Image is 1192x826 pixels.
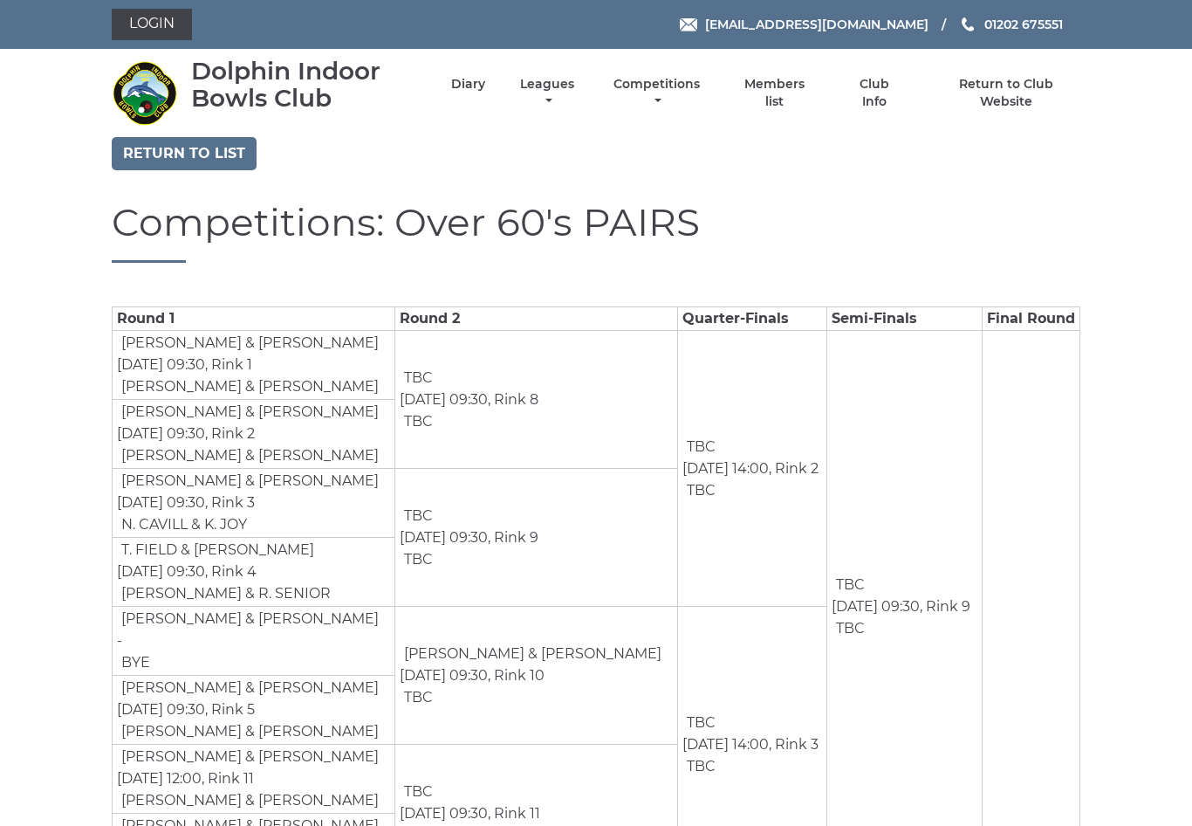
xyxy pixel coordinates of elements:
img: Email [680,18,697,31]
td: Round 1 [113,307,395,331]
a: Email [EMAIL_ADDRESS][DOMAIN_NAME] [680,15,928,34]
td: [DATE] 14:00, Rink 2 [678,331,826,607]
td: [PERSON_NAME] & [PERSON_NAME] [117,720,380,743]
span: 01202 675551 [984,17,1063,32]
td: [PERSON_NAME] & [PERSON_NAME] [117,332,380,354]
td: [DATE] 09:30, Rink 10 [395,607,678,745]
td: TBC [682,712,716,734]
a: Leagues [516,76,579,110]
td: [DATE] 12:00, Rink 11 [113,745,395,814]
div: Dolphin Indoor Bowls Club [191,58,421,112]
td: [PERSON_NAME] & [PERSON_NAME] [117,444,380,467]
td: [DATE] 09:30, Rink 3 [113,469,395,538]
td: [PERSON_NAME] & [PERSON_NAME] [117,746,380,768]
td: [DATE] 09:30, Rink 8 [395,331,678,469]
a: Return to list [112,137,257,170]
td: Final Round [983,307,1080,331]
td: BYE [117,651,151,674]
img: Phone us [962,17,974,31]
td: [PERSON_NAME] & [PERSON_NAME] [117,401,380,423]
td: TBC [682,479,716,502]
td: [DATE] 09:30, Rink 9 [395,469,678,607]
td: [DATE] 09:30, Rink 5 [113,676,395,745]
td: TBC [400,548,434,571]
a: Return to Club Website [933,76,1080,110]
td: TBC [400,505,434,527]
td: [PERSON_NAME] & [PERSON_NAME] [117,470,380,492]
td: TBC [400,686,434,709]
td: TBC [400,781,434,803]
td: TBC [832,617,866,640]
td: [DATE] 09:30, Rink 1 [113,331,395,400]
td: N. CAVILL & K. JOY [117,513,248,536]
td: [PERSON_NAME] & [PERSON_NAME] [400,643,662,665]
h1: Competitions: Over 60's PAIRS [112,201,1080,263]
a: Competitions [609,76,704,110]
a: Phone us 01202 675551 [959,15,1063,34]
a: Login [112,9,192,40]
td: TBC [400,367,434,389]
td: [PERSON_NAME] & [PERSON_NAME] [117,608,380,630]
img: Dolphin Indoor Bowls Club [112,60,177,126]
td: [PERSON_NAME] & R. SENIOR [117,582,332,605]
td: TBC [400,410,434,433]
td: [DATE] 09:30, Rink 4 [113,538,395,607]
td: T. FIELD & [PERSON_NAME] [117,539,315,561]
td: TBC [682,755,716,778]
td: TBC [682,436,716,458]
td: [DATE] 09:30, Rink 2 [113,400,395,469]
a: Members list [735,76,815,110]
td: TBC [832,574,866,596]
a: Club Info [846,76,902,110]
td: [PERSON_NAME] & [PERSON_NAME] [117,789,380,812]
td: Quarter-Finals [678,307,826,331]
td: [PERSON_NAME] & [PERSON_NAME] [117,375,380,398]
td: [PERSON_NAME] & [PERSON_NAME] [117,677,380,699]
td: - [113,607,395,676]
td: Round 2 [395,307,678,331]
td: Semi-Finals [826,307,983,331]
a: Diary [451,76,485,93]
span: [EMAIL_ADDRESS][DOMAIN_NAME] [705,17,928,32]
